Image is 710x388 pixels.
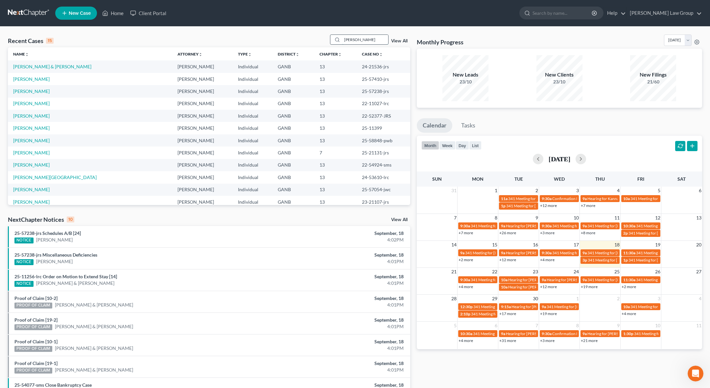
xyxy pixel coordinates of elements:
[14,281,34,287] div: NOTICE
[634,331,693,336] span: 341 Meeting for [PERSON_NAME]
[67,217,74,222] div: 10
[460,304,473,309] span: 12:30p
[314,85,357,97] td: 13
[272,85,314,97] td: GANB
[357,147,410,159] td: 25-21131-jrs
[357,85,410,97] td: 25-57238-jrs
[587,223,647,228] span: 341 Meeting for [PERSON_NAME]
[13,101,50,106] a: [PERSON_NAME]
[272,98,314,110] td: GANB
[233,60,272,73] td: Individual
[14,295,58,301] a: Proof of Claim [10-2]
[540,230,555,235] a: +3 more
[357,60,410,73] td: 24-21536-jrs
[391,217,408,222] a: View All
[127,7,170,19] a: Client Portal
[616,295,620,303] span: 2
[233,196,272,208] td: Individual
[278,345,403,352] div: 4:01PM
[623,277,635,282] span: 11:30a
[14,303,52,308] div: PROOF OF CLAIM
[494,187,498,194] span: 1
[233,159,272,171] td: Individual
[233,184,272,196] td: Individual
[233,110,272,122] td: Individual
[13,187,50,192] a: [PERSON_NAME]
[272,171,314,183] td: GANB
[69,11,91,16] span: New Case
[630,79,676,85] div: 21/60
[501,203,506,208] span: 1p
[172,171,233,183] td: [PERSON_NAME]
[314,171,357,183] td: 13
[13,199,50,205] a: [PERSON_NAME]
[654,214,661,222] span: 12
[314,60,357,73] td: 13
[499,311,516,316] a: +17 more
[587,331,674,336] span: Hearing for [PERSON_NAME] & [PERSON_NAME]
[540,311,557,316] a: +19 more
[501,196,508,201] span: 11a
[532,241,539,249] span: 16
[233,98,272,110] td: Individual
[13,125,50,131] a: [PERSON_NAME]
[508,277,559,282] span: Hearing for [PERSON_NAME]
[532,268,539,276] span: 23
[542,250,552,255] span: 9:30a
[552,250,611,255] span: 341 Meeting for [PERSON_NAME]
[172,147,233,159] td: [PERSON_NAME]
[581,230,595,235] a: +8 more
[238,52,252,57] a: Typeunfold_more
[432,176,442,182] span: Sun
[8,37,54,45] div: Recent Cases
[199,53,202,57] i: unfold_more
[13,64,91,69] a: [PERSON_NAME] & [PERSON_NAME]
[547,304,606,309] span: 341 Meeting for [PERSON_NAME]
[172,110,233,122] td: [PERSON_NAME]
[636,277,695,282] span: 341 Meeting for [PERSON_NAME]
[55,323,133,330] a: [PERSON_NAME] & [PERSON_NAME]
[451,187,457,194] span: 31
[460,311,470,316] span: 2:10p
[696,322,702,330] span: 11
[535,214,539,222] span: 9
[616,322,620,330] span: 9
[588,258,647,262] span: 341 Meeting for [PERSON_NAME]
[604,7,626,19] a: Help
[357,196,410,208] td: 23-21107-jrs
[582,196,587,201] span: 9a
[501,285,508,289] span: 10a
[542,277,546,282] span: 9a
[233,73,272,85] td: Individual
[13,52,29,57] a: Nameunfold_more
[698,295,702,303] span: 4
[455,118,481,133] a: Tasks
[25,53,29,57] i: unfold_more
[491,241,498,249] span: 15
[535,187,539,194] span: 2
[453,322,457,330] span: 5
[172,60,233,73] td: [PERSON_NAME]
[471,311,530,316] span: 341 Meeting for [PERSON_NAME]
[278,258,403,265] div: 4:01PM
[14,252,97,258] a: 25-57238-jrs Miscellaneous Deficiencies
[549,155,570,162] h2: [DATE]
[272,110,314,122] td: GANB
[36,280,114,286] a: [PERSON_NAME] & [PERSON_NAME]
[657,295,661,303] span: 3
[622,311,636,316] a: +4 more
[623,223,635,228] span: 10:30a
[451,295,457,303] span: 28
[654,268,661,276] span: 26
[314,73,357,85] td: 13
[595,176,605,182] span: Thu
[357,98,410,110] td: 22-11027-lrc
[278,323,403,330] div: 4:01PM
[14,382,92,388] a: 25-54077-sms Close Bankruptcy Case
[13,174,97,180] a: [PERSON_NAME][GEOGRAPHIC_DATA]
[542,223,552,228] span: 9:30a
[542,304,546,309] span: 9a
[573,241,580,249] span: 17
[99,7,127,19] a: Home
[272,73,314,85] td: GANB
